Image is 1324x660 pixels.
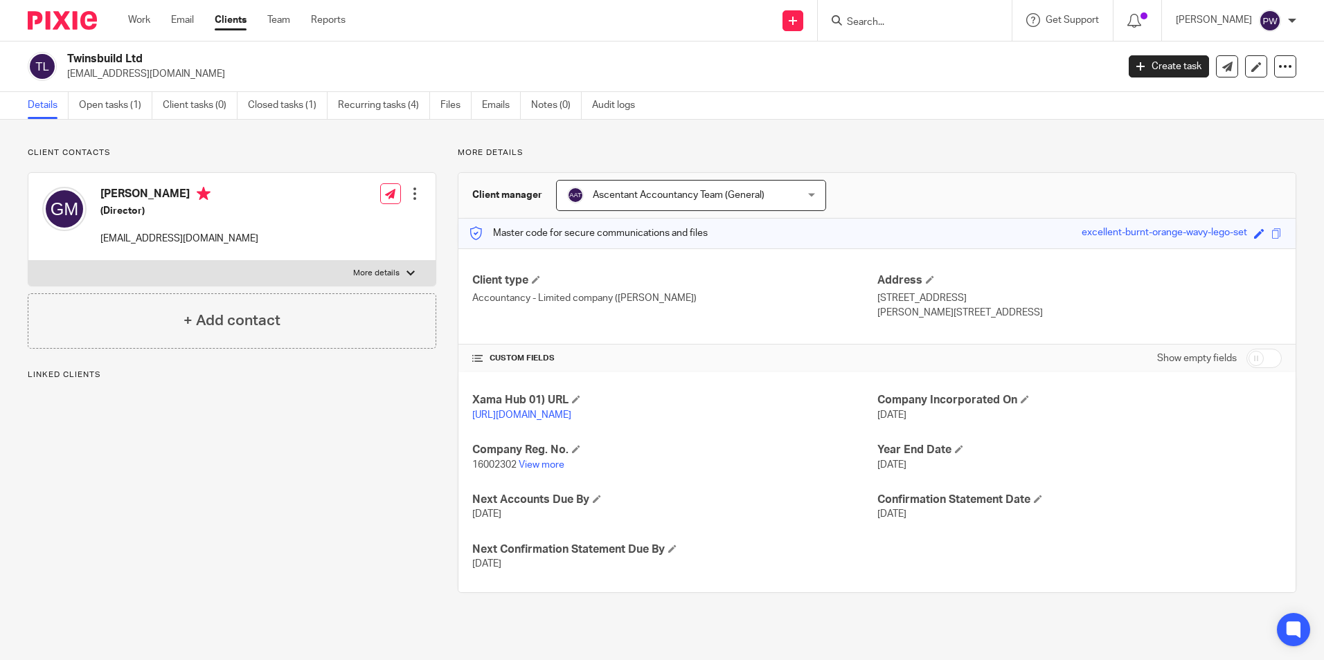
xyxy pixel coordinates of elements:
p: More details [458,147,1296,158]
a: View more [519,460,564,470]
img: Pixie [28,11,97,30]
span: 16002302 [472,460,517,470]
a: Email [171,13,194,27]
h3: Client manager [472,188,542,202]
p: More details [353,268,400,279]
h4: CUSTOM FIELDS [472,353,877,364]
a: Audit logs [592,92,645,119]
h4: Next Accounts Due By [472,493,877,507]
span: Get Support [1046,15,1099,25]
h4: Confirmation Statement Date [877,493,1282,507]
h4: [PERSON_NAME] [100,187,258,204]
h4: Company Incorporated On [877,393,1282,407]
p: [STREET_ADDRESS] [877,291,1282,305]
a: Files [440,92,472,119]
a: Client tasks (0) [163,92,238,119]
a: Closed tasks (1) [248,92,328,119]
h4: + Add contact [184,310,280,331]
div: excellent-burnt-orange-wavy-lego-set [1082,226,1247,241]
p: Client contacts [28,147,436,158]
span: [DATE] [877,509,906,519]
input: Search [846,17,970,29]
a: Clients [215,13,247,27]
p: Linked clients [28,369,436,381]
p: [EMAIL_ADDRESS][DOMAIN_NAME] [67,67,1108,81]
span: [DATE] [472,509,501,519]
img: svg%3E [1259,10,1281,32]
a: Team [267,13,290,27]
a: Details [28,92,69,119]
img: svg%3E [567,187,584,203]
a: Recurring tasks (4) [338,92,430,119]
span: [DATE] [472,559,501,569]
h4: Client type [472,273,877,288]
a: Emails [482,92,521,119]
h4: Xama Hub 01) URL [472,393,877,407]
a: Work [128,13,150,27]
a: Notes (0) [531,92,582,119]
p: Master code for secure communications and files [469,226,708,240]
p: [EMAIL_ADDRESS][DOMAIN_NAME] [100,232,258,246]
h4: Next Confirmation Statement Due By [472,542,877,557]
a: Open tasks (1) [79,92,152,119]
span: Ascentant Accountancy Team (General) [593,190,764,200]
i: Primary [197,187,211,201]
h4: Year End Date [877,443,1282,457]
label: Show empty fields [1157,351,1237,365]
h2: Twinsbuild Ltd [67,52,900,66]
a: Create task [1129,55,1209,77]
img: svg%3E [42,187,87,231]
p: Accountancy - Limited company ([PERSON_NAME]) [472,291,877,305]
a: [URL][DOMAIN_NAME] [472,410,571,420]
img: svg%3E [28,52,57,81]
a: Reports [311,13,346,27]
p: [PERSON_NAME] [1176,13,1252,27]
h5: (Director) [100,204,258,218]
h4: Company Reg. No. [472,443,877,457]
p: [PERSON_NAME][STREET_ADDRESS] [877,306,1282,320]
span: [DATE] [877,410,906,420]
h4: Address [877,273,1282,288]
span: [DATE] [877,460,906,470]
